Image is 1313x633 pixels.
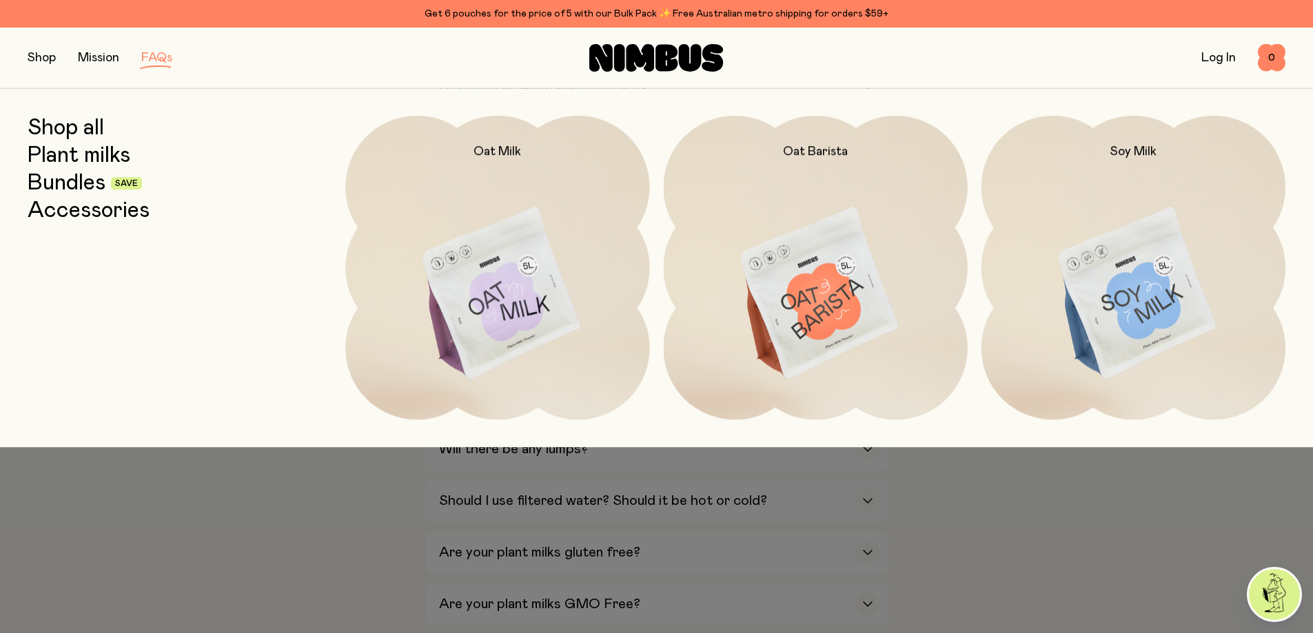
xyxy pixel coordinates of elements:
[345,116,649,419] a: Oat Milk
[981,116,1285,419] a: Soy Milk
[28,6,1285,22] div: Get 6 pouches for the price of 5 with our Bulk Pack ✨ Free Australian metro shipping for orders $59+
[1110,143,1157,160] h2: Soy Milk
[28,198,150,223] a: Accessories
[1258,44,1285,72] button: 0
[78,52,119,64] a: Mission
[28,116,104,141] a: Shop all
[115,180,138,188] span: Save
[1249,569,1300,620] img: agent
[1201,52,1236,64] a: Log In
[783,143,848,160] h2: Oat Barista
[141,52,172,64] a: FAQs
[664,116,968,419] a: Oat Barista
[28,143,130,168] a: Plant milks
[28,171,105,196] a: Bundles
[474,143,521,160] h2: Oat Milk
